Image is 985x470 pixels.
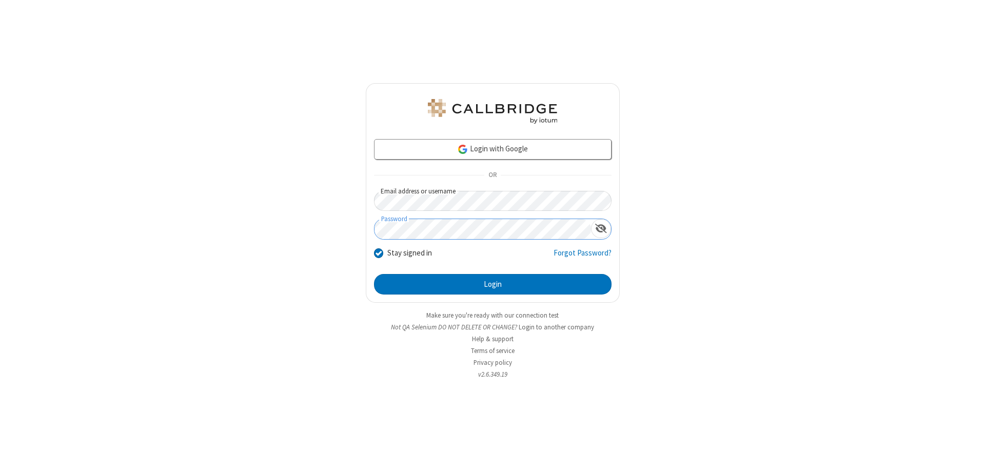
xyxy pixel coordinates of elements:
img: google-icon.png [457,144,468,155]
span: OR [484,168,501,183]
a: Login with Google [374,139,612,160]
button: Login [374,274,612,295]
a: Help & support [472,335,514,343]
a: Make sure you're ready with our connection test [426,311,559,320]
a: Terms of service [471,346,515,355]
li: v2.6.349.19 [366,369,620,379]
label: Stay signed in [387,247,432,259]
div: Show password [591,219,611,238]
li: Not QA Selenium DO NOT DELETE OR CHANGE? [366,322,620,332]
input: Password [375,219,591,239]
input: Email address or username [374,191,612,211]
img: QA Selenium DO NOT DELETE OR CHANGE [426,99,559,124]
a: Forgot Password? [554,247,612,267]
a: Privacy policy [474,358,512,367]
button: Login to another company [519,322,594,332]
